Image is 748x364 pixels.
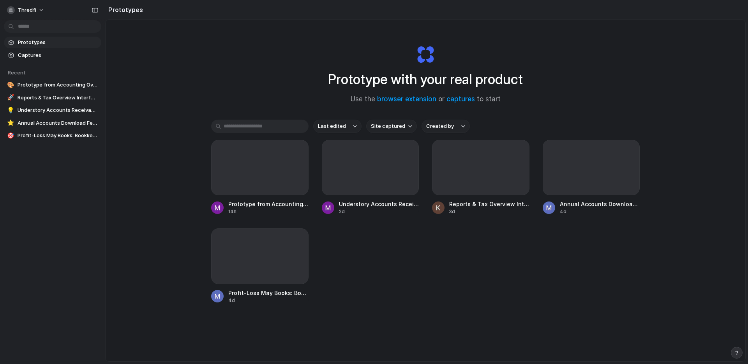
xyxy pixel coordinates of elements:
a: Annual Accounts Download Feature4d [543,140,640,215]
a: 🎨Prototype from Accounting Overview [4,79,101,91]
button: Site captured [366,120,417,133]
span: Annual Accounts Download Feature [560,200,640,208]
div: 🚀 [7,94,14,102]
a: Prototype from Accounting Overview14h [211,140,309,215]
span: Site captured [371,122,405,130]
span: Last edited [318,122,346,130]
span: Recent [8,69,26,76]
a: 🚀Reports & Tax Overview Interface [4,92,101,104]
div: 2d [339,208,419,215]
a: Profit-Loss May Books: Bookkeeping Docs & Tasks4d [211,228,309,304]
span: Prototype from Accounting Overview [18,81,98,89]
span: Understory Accounts Receivables [339,200,419,208]
div: 4d [228,297,309,304]
span: Profit-Loss May Books: Bookkeeping Docs & Tasks [228,289,309,297]
span: Reports & Tax Overview Interface [449,200,529,208]
span: Annual Accounts Download Feature [18,119,98,127]
span: Use the or to start [351,94,501,104]
span: Reports & Tax Overview Interface [18,94,98,102]
div: 4d [560,208,640,215]
div: 🎯 [7,132,14,140]
a: browser extension [377,95,436,103]
h2: Prototypes [105,5,143,14]
a: 🎯Profit-Loss May Books: Bookkeeping Docs & Tasks [4,130,101,141]
span: Profit-Loss May Books: Bookkeeping Docs & Tasks [18,132,98,140]
a: Captures [4,49,101,61]
span: Prototype from Accounting Overview [228,200,309,208]
a: 💡Understory Accounts Receivables [4,104,101,116]
span: thredfi [18,6,36,14]
div: 14h [228,208,309,215]
div: 🎨 [7,81,14,89]
button: Last edited [313,120,362,133]
a: ⭐Annual Accounts Download Feature [4,117,101,129]
a: captures [446,95,475,103]
a: Prototypes [4,37,101,48]
span: Created by [426,122,454,130]
div: 3d [449,208,529,215]
span: Captures [18,51,98,59]
div: ⭐ [7,119,14,127]
span: Understory Accounts Receivables [18,106,98,114]
button: thredfi [4,4,48,16]
h1: Prototype with your real product [328,69,523,90]
span: Prototypes [18,39,98,46]
div: 💡 [7,106,14,114]
button: Created by [422,120,470,133]
a: Reports & Tax Overview Interface3d [432,140,529,215]
a: Understory Accounts Receivables2d [322,140,419,215]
